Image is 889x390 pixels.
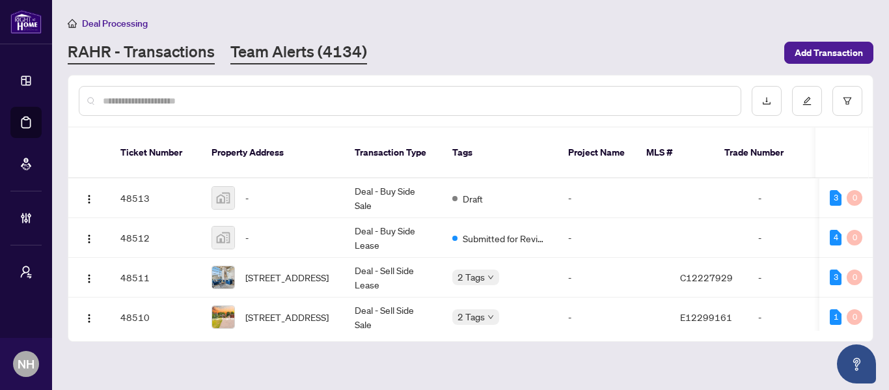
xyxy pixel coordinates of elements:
div: 1 [830,309,841,325]
td: - [558,178,670,218]
span: - [245,191,249,205]
img: Logo [84,313,94,324]
img: Logo [84,273,94,284]
div: 4 [830,230,841,245]
td: - [748,258,839,298]
div: 0 [847,309,862,325]
span: Draft [463,191,483,206]
td: - [558,218,670,258]
th: Project Name [558,128,636,178]
td: 48513 [110,178,201,218]
td: 48510 [110,298,201,337]
button: edit [792,86,822,116]
a: RAHR - Transactions [68,41,215,64]
img: Logo [84,194,94,204]
span: down [487,274,494,281]
th: Ticket Number [110,128,201,178]
button: filter [832,86,862,116]
img: thumbnail-img [212,306,234,328]
th: Transaction Type [344,128,442,178]
th: Tags [442,128,558,178]
span: home [68,19,77,28]
th: Trade Number [714,128,805,178]
td: Deal - Sell Side Sale [344,298,442,337]
div: 0 [847,270,862,285]
div: 0 [847,230,862,245]
button: Logo [79,267,100,288]
span: NH [18,355,34,373]
button: Open asap [837,344,876,383]
button: Logo [79,188,100,208]
img: thumbnail-img [212,227,234,249]
span: [STREET_ADDRESS] [245,270,329,285]
span: edit [802,96,812,105]
span: Add Transaction [795,42,863,63]
button: Logo [79,307,100,327]
img: thumbnail-img [212,266,234,288]
span: E12299161 [680,311,732,323]
span: down [487,314,494,320]
td: - [558,258,670,298]
div: 0 [847,190,862,206]
span: filter [843,96,852,105]
span: 2 Tags [458,270,485,285]
td: - [558,298,670,337]
td: - [748,218,839,258]
button: Add Transaction [784,42,873,64]
a: Team Alerts (4134) [230,41,367,64]
span: [STREET_ADDRESS] [245,310,329,324]
th: MLS # [636,128,714,178]
td: Deal - Sell Side Lease [344,258,442,298]
div: 3 [830,190,841,206]
span: Deal Processing [82,18,148,29]
td: - [748,178,839,218]
span: C12227929 [680,272,733,283]
span: - [245,230,249,245]
td: - [748,298,839,337]
span: user-switch [20,266,33,279]
img: thumbnail-img [212,187,234,209]
td: Deal - Buy Side Sale [344,178,442,218]
div: 3 [830,270,841,285]
span: Submitted for Review [463,231,547,245]
img: Logo [84,234,94,244]
th: Property Address [201,128,344,178]
button: Logo [79,227,100,248]
td: 48512 [110,218,201,258]
span: download [762,96,771,105]
span: 2 Tags [458,309,485,324]
button: download [752,86,782,116]
td: 48511 [110,258,201,298]
img: logo [10,10,42,34]
td: Deal - Buy Side Lease [344,218,442,258]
